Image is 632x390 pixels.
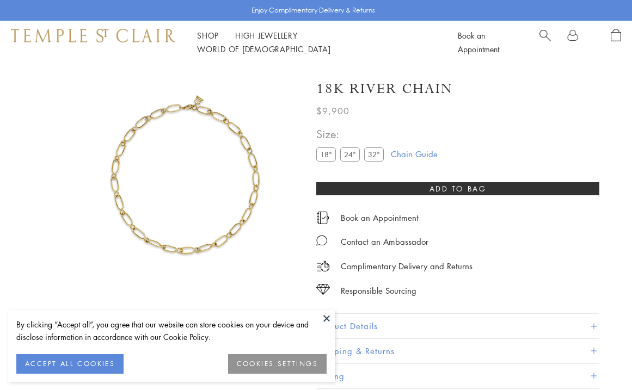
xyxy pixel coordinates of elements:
[16,318,327,343] div: By clicking “Accept all”, you agree that our website can store cookies on your device and disclos...
[341,284,416,298] div: Responsible Sourcing
[11,29,175,42] img: Temple St. Clair
[611,29,621,56] a: Open Shopping Bag
[341,235,428,249] div: Contact an Ambassador
[197,29,433,56] nav: Main navigation
[341,259,473,273] p: Complimentary Delivery and Returns
[391,148,438,160] a: Chain Guide
[341,212,419,224] a: Book an Appointment
[316,182,599,195] button: Add to bag
[316,339,599,363] button: Shipping & Returns
[364,147,384,161] label: 32"
[316,314,599,338] button: Product Details
[316,364,599,388] button: Gifting
[316,79,453,98] h1: 18K River Chain
[316,235,327,246] img: MessageIcon-01_2.svg
[228,354,327,374] button: COOKIES SETTINGS
[429,183,487,195] span: Add to bag
[16,354,124,374] button: ACCEPT ALL COOKIES
[316,284,330,295] img: icon_sourcing.svg
[71,64,300,293] img: N88891-RIVER18
[458,30,499,54] a: Book an Appointment
[197,30,219,41] a: ShopShop
[316,104,349,118] span: $9,900
[316,212,329,224] img: icon_appointment.svg
[316,147,336,161] label: 18"
[251,5,375,16] p: Enjoy Complimentary Delivery & Returns
[340,147,360,161] label: 24"
[316,125,388,143] span: Size:
[197,44,330,54] a: World of [DEMOGRAPHIC_DATA]World of [DEMOGRAPHIC_DATA]
[316,259,330,273] img: icon_delivery.svg
[235,30,298,41] a: High JewelleryHigh Jewellery
[539,29,551,56] a: Search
